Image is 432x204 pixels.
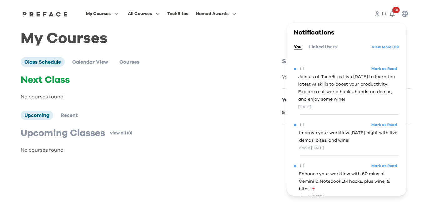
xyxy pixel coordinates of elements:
span: Li [382,11,386,16]
span: Li [300,121,304,129]
span: Enhance your workflow with 60 mins of Gemini & NotebookLM hacks, plus wine, & bites!🍷 [299,170,399,193]
p: Upcoming Classes [21,128,105,139]
p: No courses found. [21,93,256,101]
a: View More (16) [372,42,399,52]
span: Recent [61,113,78,118]
a: view all (0) [110,130,132,136]
button: All Courses [126,10,162,18]
div: about [DATE] [299,193,399,200]
span: Li [300,65,304,73]
button: Nomad Awards [194,10,238,18]
span: Join us at TechBites Live [DATE] to learn the latest AI skills to boost your productivity! Explor... [299,73,399,103]
span: Nomad Awards [196,10,229,18]
span: Improve your workflow [DATE] night with live demos, bites, and wine! [299,129,399,144]
button: Mark as Read [370,162,399,170]
span: 16 [392,7,400,13]
span: Calendar View [72,60,108,65]
button: 16 [386,8,399,20]
div: TechBites [167,10,188,18]
button: Linked Users [309,44,337,50]
p: Next Class [21,74,256,86]
span: All Courses [128,10,152,18]
a: Preface Logo [21,11,69,16]
img: Preface Logo [21,12,69,17]
span: Li [300,162,304,170]
button: Mark as Read [370,65,399,73]
span: Class Schedule [24,60,61,65]
span: Courses [119,60,139,65]
h1: My Courses [21,35,411,42]
p: No courses found. [21,146,256,154]
button: My Courses [84,10,120,18]
span: My Courses [86,10,111,18]
button: You [294,44,302,50]
span: Notifications [294,29,334,36]
span: Upcoming [24,113,49,118]
button: Mark as Read [370,121,399,129]
div: about [DATE] [299,144,399,152]
a: Li [382,10,386,18]
div: [DATE] [299,103,399,111]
